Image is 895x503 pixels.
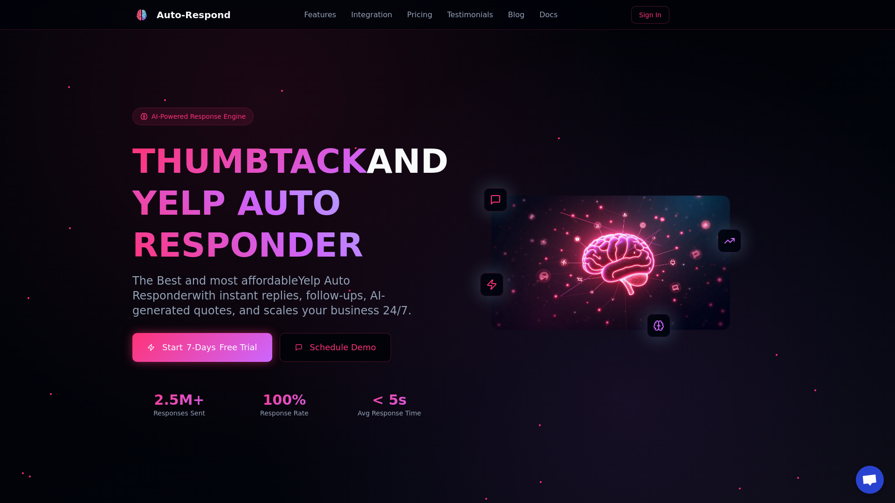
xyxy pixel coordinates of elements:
a: Start7-DaysFree Trial [132,333,272,362]
span: Yelp Auto Responder [132,274,350,302]
div: Avg Response Time [343,408,436,418]
div: Response Rate [237,408,331,418]
img: Auto-Respond Logo [136,9,147,20]
a: Blog [508,9,524,20]
span: 7-Days [186,341,216,354]
div: 100% [237,392,331,408]
img: AI Neural Network Brain [491,196,730,330]
h1: YELP AUTO RESPONDER [132,182,436,266]
button: Schedule Demo [280,333,392,362]
span: AND [366,142,448,181]
a: Pricing [407,9,432,20]
a: Features [304,9,336,20]
div: < 5s [343,392,436,408]
div: Auto-Respond [157,8,231,21]
span: AI-Powered Response Engine [151,112,246,121]
iframe: Sign in with Google Button [672,5,767,26]
div: Open chat [856,466,884,494]
a: Auto-Respond LogoAuto-Respond [132,6,231,24]
a: Docs [539,9,558,20]
a: Testimonials [447,9,493,20]
div: Responses Sent [132,408,226,418]
p: The Best and most affordable with instant replies, follow-ups, AI-generated quotes, and scales yo... [132,273,436,318]
div: 2.5M+ [132,392,226,408]
a: Sign In [631,6,669,24]
span: THUMBTACK [132,142,366,181]
a: Integration [351,9,392,20]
